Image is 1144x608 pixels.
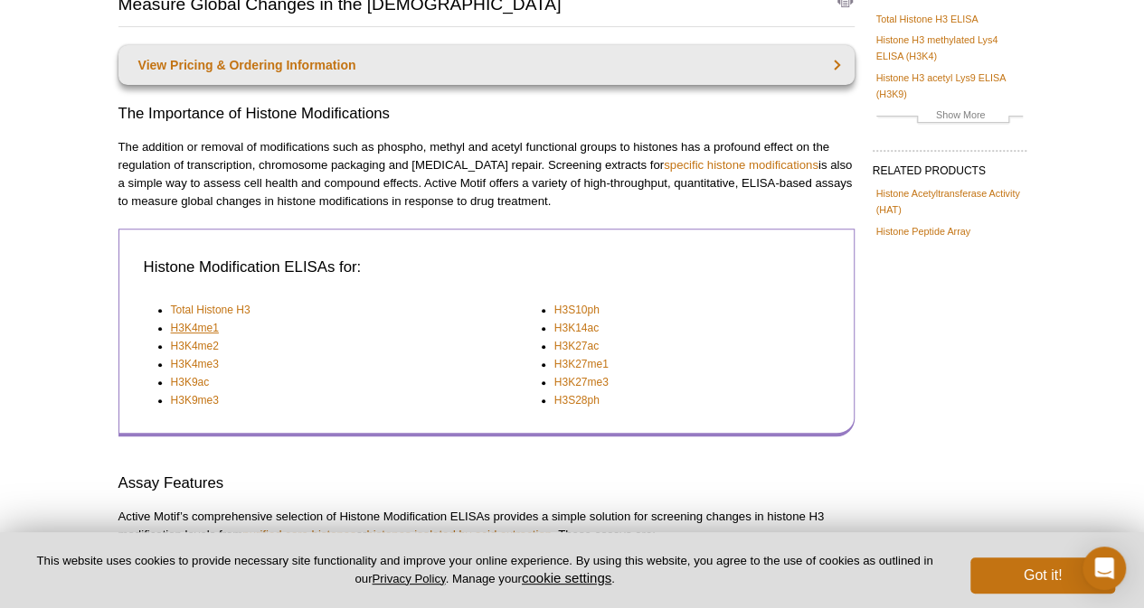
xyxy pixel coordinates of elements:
[876,32,1023,64] a: Histone H3 methylated Lys4 ELISA (H3K4)
[118,103,855,125] h2: The Importance of Histone Modifications
[876,223,970,239] a: Histone Peptide Array
[366,528,552,541] a: histones isolated by acid extraction
[1083,547,1126,590] div: Open Intercom Messenger
[554,319,599,337] a: H3K14ac
[171,337,219,355] a: H3K4me2
[118,472,855,494] h3: Assay Features
[970,557,1115,594] button: Got it!
[554,355,609,373] a: H3K27me1
[554,373,609,391] a: H3K27me3
[242,528,355,541] a: purified core histones
[118,45,855,85] a: View Pricing & Ordering Information
[29,553,941,587] p: This website uses cookies to provide necessary site functionality and improve your online experie...
[876,107,1023,127] a: Show More
[876,11,979,27] a: Total Histone H3 ELISA
[118,138,855,210] p: The addition or removal of modifications such as phospho, methyl and acetyl functional groups to ...
[554,337,599,355] a: H3K27ac
[372,572,445,585] a: Privacy Policy
[171,355,219,373] a: H3K4me3
[554,301,600,319] a: H3S10ph
[664,158,818,172] a: specific histone modifications
[171,373,210,391] a: H3K9ac
[171,319,219,337] a: H3K4me1
[144,257,825,278] h3: Histone Modification ELISAs for:
[118,508,855,544] p: Active Motif’s comprehensive selection of Histone Modification ELISAs provides a simple solution ...
[876,185,1023,218] a: Histone Acetyltransferase Activity (HAT)
[171,391,219,409] a: H3K9me3
[873,150,1026,182] h2: RELATED PRODUCTS
[171,301,251,319] a: Total Histone H3
[554,391,600,409] a: H3S28ph
[522,570,611,585] button: cookie settings
[876,70,1023,102] a: Histone H3 acetyl Lys9 ELISA (H3K9)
